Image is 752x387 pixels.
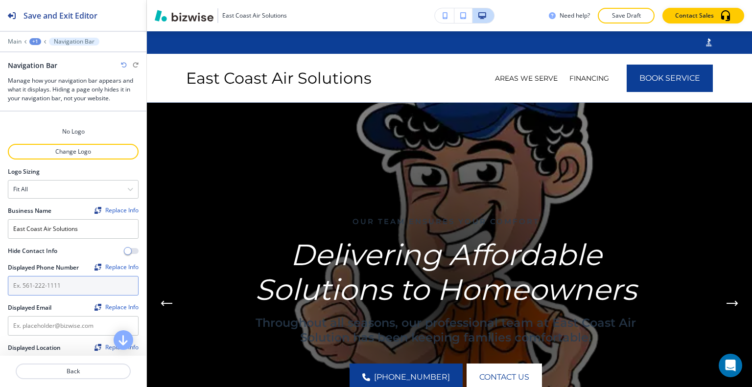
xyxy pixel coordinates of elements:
h2: Displayed Email [8,303,51,312]
button: Previous Hero Image [157,294,176,313]
span: [PHONE_NUMBER] [374,371,450,383]
div: Replace Info [94,344,139,351]
h2: Navigation Bar [8,60,57,70]
span: Find and replace this information across Bizwise [94,304,139,312]
b: Our Team Ensures Your Comfort [352,217,540,226]
p: Contact Sales [675,11,714,20]
h2: Save and Exit Editor [23,10,97,22]
button: Main [8,38,22,45]
input: Ex. placeholder@bizwise.com [8,316,139,336]
button: Navigation Bar [49,38,99,46]
button: Change Logo [8,144,139,159]
img: Replace [94,344,101,351]
h3: Manage how your navigation bar appears and what it displays. Hiding a page only hides it in your ... [8,76,139,103]
div: Replace Info [94,264,139,271]
img: Replace [94,264,101,271]
button: East Coast Air Solutions [155,8,287,23]
div: Open Intercom Messenger [719,354,742,377]
div: Replace Info [94,207,139,214]
p: Change Logo [9,147,138,156]
b: Throughout all seasons, our professional team at East Coast Air Solution has been keeping familie... [256,316,639,344]
span: Find and replace this information across Bizwise [94,264,139,272]
h4: East Coast Air Solutions [186,69,372,88]
button: Save Draft [598,8,655,23]
input: Ex. 561-222-1111 [8,276,139,296]
h2: Logo Sizing [8,167,40,176]
img: Bizwise Logo [155,10,213,22]
p: AREAS WE SERVE [495,73,558,83]
p: FINANCING [569,73,609,83]
div: Replace Info [94,304,139,311]
button: Contact Sales [662,8,744,23]
div: Next Slide [723,294,742,313]
h2: Hide Contact Info [8,247,57,255]
div: Previous Slide [157,294,176,313]
span: Contact Us [479,371,529,383]
h2: Displayed Phone Number [8,263,79,272]
button: Back [16,364,131,379]
i: Delivering Affordable Solutions to Homeowners [255,237,636,307]
p: Back [17,367,130,376]
h4: Fit all [13,185,28,194]
button: ReplaceReplace Info [94,304,139,311]
span: Find and replace this information across Bizwise [94,344,139,352]
button: +1 [29,38,41,45]
button: Book Service [627,65,713,92]
button: ReplaceReplace Info [94,207,139,214]
h3: East Coast Air Solutions [222,11,287,20]
h3: Need help? [560,11,590,20]
span: Find and replace this information across Bizwise [94,207,139,215]
button: ReplaceReplace Info [94,264,139,271]
h4: No Logo [62,127,85,136]
button: ReplaceReplace Info [94,344,139,351]
p: Save Draft [611,11,642,20]
h2: Displayed Location [8,343,61,352]
img: Replace [94,207,101,214]
span: Book Service [639,72,700,84]
p: Navigation Bar [54,38,94,45]
img: Replace [94,304,101,311]
button: Next Hero Image [723,294,742,313]
h2: Business Name [8,206,51,215]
